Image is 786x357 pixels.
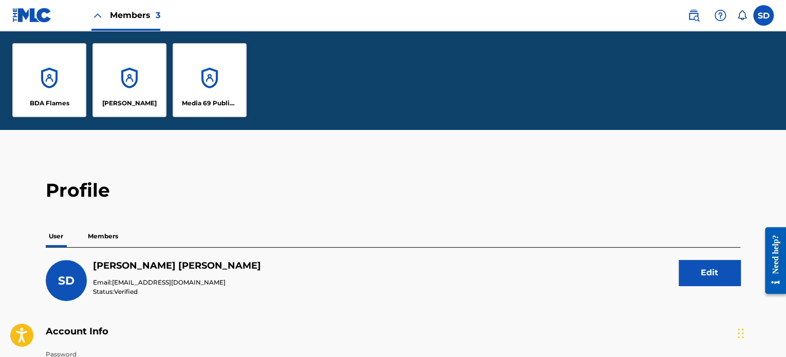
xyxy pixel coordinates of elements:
[687,9,700,22] img: search
[93,287,261,296] p: Status:
[714,9,726,22] img: help
[173,43,247,117] a: AccountsMedia 69 Publishing
[46,326,740,350] h5: Account Info
[46,226,66,247] p: User
[91,9,104,22] img: Close
[735,308,786,357] iframe: Chat Widget
[12,8,52,23] img: MLC Logo
[753,5,774,26] div: User Menu
[112,278,226,286] span: [EMAIL_ADDRESS][DOMAIN_NAME]
[710,5,731,26] div: Help
[156,10,160,20] span: 3
[12,43,86,117] a: AccountsBDA Flames
[114,288,138,295] span: Verified
[110,9,160,21] span: Members
[102,99,157,108] p: Cecilia Marfo
[93,260,261,272] h5: Seth Dey
[92,43,166,117] a: Accounts[PERSON_NAME]
[182,99,238,108] p: Media 69 Publishing
[738,318,744,349] div: Drag
[93,278,261,287] p: Email:
[30,99,69,108] p: BDA Flames
[683,5,704,26] a: Public Search
[46,179,740,202] h2: Profile
[85,226,121,247] p: Members
[679,260,740,286] button: Edit
[58,274,74,288] span: SD
[737,10,747,21] div: Notifications
[757,219,786,302] iframe: Resource Center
